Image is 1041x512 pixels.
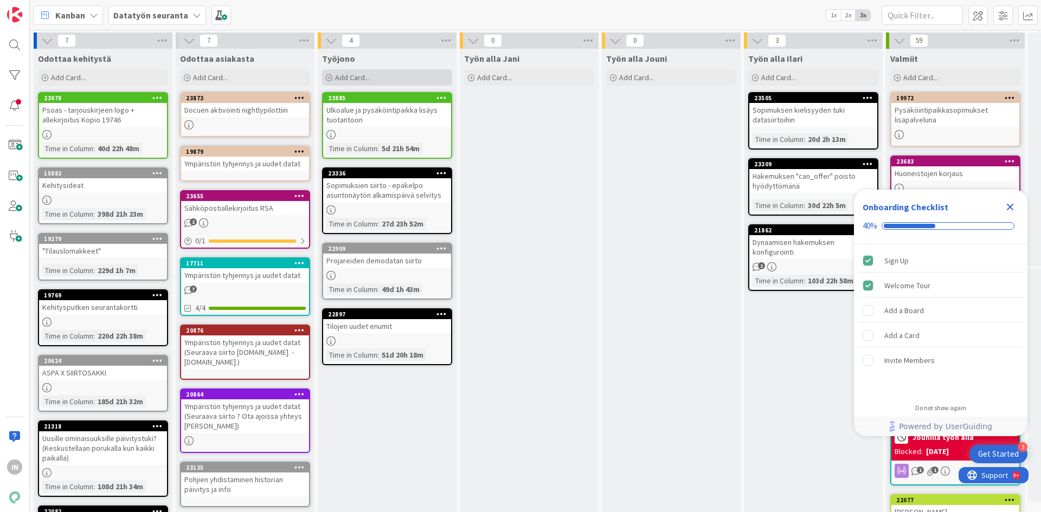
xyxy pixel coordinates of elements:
[749,225,877,259] div: 21862Dynaamisen hakemuksen konfigurointi
[38,53,111,64] span: Odottaa kehitystä
[186,260,309,267] div: 17711
[181,326,309,369] div: 20876Ympäristön tyhjennys ja uudet datat (Seuraava siirto [DOMAIN_NAME]. - [DOMAIN_NAME].)
[884,254,909,267] div: Sign Up
[978,449,1019,459] div: Get Started
[326,142,377,154] div: Time in Column
[181,157,309,171] div: Ympäristön tyhjennys ja uudet datat
[328,245,451,252] div: 22909
[200,34,218,47] span: 7
[891,103,1019,127] div: Pysäköintipaikkasopimukset lisäpalveluna
[95,208,146,220] div: 398d 21h 23m
[181,463,309,496] div: 23125Pohjien yhdistäminen historian päivitys ja info
[181,258,309,282] div: 17711Ympäristön tyhjennys ja uudet datat
[903,73,938,82] span: Add Card...
[181,191,309,201] div: 23655
[95,330,146,342] div: 220d 22h 38m
[891,166,1019,180] div: Huoneistojen korjaus
[181,326,309,335] div: 20876
[477,73,512,82] span: Add Card...
[195,235,205,247] span: 0 / 1
[39,168,167,178] div: 15882
[753,199,804,211] div: Time in Column
[749,169,877,193] div: Hakemuksen "can_offer" poisto hyödyttömänä
[323,319,451,333] div: Tilojen uudet enumit
[377,218,379,230] span: :
[342,34,360,47] span: 4
[1018,442,1027,452] div: 3
[39,168,167,192] div: 15882Kehitysideat
[181,463,309,472] div: 23125
[326,349,377,361] div: Time in Column
[39,103,167,127] div: Psoas - tarjouskirjeen logo + allekirjoitus Kopio 19746
[910,34,928,47] span: 59
[863,200,948,213] div: Onboarding Checklist
[190,286,197,293] span: 7
[181,399,309,433] div: Ympäristön tyhjennys ja uudet datat (Seuraava siirto ? Ota ajoissa yhteys [PERSON_NAME])
[95,481,146,492] div: 108d 21h 34m
[39,290,167,300] div: 19769
[890,53,918,64] span: Valmiit
[93,396,95,407] span: :
[805,199,849,211] div: 30d 22h 5m
[181,93,309,103] div: 23873
[863,221,1019,231] div: Checklist progress: 40%
[322,53,355,64] span: Työjono
[93,142,95,154] span: :
[749,159,877,193] div: 23309Hakemuksen "can_offer" poisto hyödyttömänä
[858,274,1023,297] div: Welcome Tour is complete.
[44,423,167,430] div: 21318
[841,10,856,21] span: 2x
[931,466,939,474] span: 1
[93,330,95,342] span: :
[57,34,76,47] span: 7
[39,422,167,431] div: 21318
[181,258,309,268] div: 17711
[882,5,963,25] input: Quick Filter...
[826,10,841,21] span: 1x
[181,103,309,117] div: Docuen aktivointi nightlypilottiin
[44,170,167,177] div: 15882
[379,218,426,230] div: 27d 23h 52m
[753,133,804,145] div: Time in Column
[913,433,974,441] b: Jounilla työn alla
[768,34,786,47] span: 3
[39,93,167,103] div: 23078
[323,309,451,319] div: 22897
[95,142,142,154] div: 40d 22h 48m
[323,93,451,127] div: 23885Ulkoalue ja pysäköintipaikka lisäys tuotantoon
[379,349,426,361] div: 51d 20h 18m
[113,10,188,21] b: Datatyön seuranta
[39,290,167,314] div: 19769Kehitysputken seurantakortti
[181,201,309,215] div: Sähköpostiallekirjoitus RSA
[464,53,519,64] span: Työn alla Jani
[917,466,924,474] span: 1
[884,304,924,317] div: Add a Board
[181,390,309,433] div: 20864Ympäristön tyhjennys ja uudet datat (Seuraava siirto ? Ota ajoissa yhteys [PERSON_NAME])
[23,2,49,15] span: Support
[626,34,644,47] span: 0
[748,53,802,64] span: Työn alla Ilari
[181,234,309,248] div: 0/1
[190,218,197,225] span: 1
[377,142,379,154] span: :
[42,481,93,492] div: Time in Column
[39,422,167,465] div: 21318Uusille ominaisuuksille päivitystuki? (Keskustellaan porukalla kun kaikki paikalla)
[42,330,93,342] div: Time in Column
[39,244,167,258] div: "Tilauslomakkeet"
[858,323,1023,347] div: Add a Card is incomplete.
[891,157,1019,180] div: 23683Huoneistojen korjaus
[44,94,167,102] div: 23078
[891,93,1019,103] div: 19972
[39,93,167,127] div: 23078Psoas - tarjouskirjeen logo + allekirjoitus Kopio 19746
[323,168,451,178] div: 23336
[44,235,167,243] div: 19279
[326,218,377,230] div: Time in Column
[186,464,309,471] div: 23125
[323,93,451,103] div: 23885
[749,93,877,127] div: 23505Sopimuksen kielisyyden tuki datasiirtoihin
[749,225,877,235] div: 21862
[749,159,877,169] div: 23309
[749,235,877,259] div: Dynaamisen hakemuksen konfigurointi
[323,168,451,202] div: 23336Sopimuksien siirto - epäkelpo asuntonäytön alkamispäivä selvitys
[891,495,1019,505] div: 22077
